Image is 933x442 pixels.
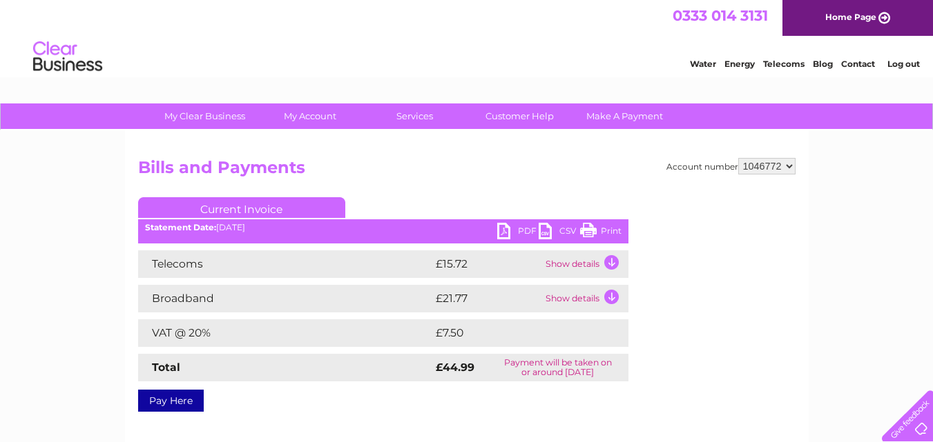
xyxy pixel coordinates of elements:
[148,103,262,129] a: My Clear Business
[887,59,920,69] a: Log out
[841,59,875,69] a: Contact
[666,158,796,174] div: Account number
[539,223,580,243] a: CSV
[580,223,622,243] a: Print
[141,8,793,67] div: Clear Business is a trading name of Verastar Limited (registered in [GEOGRAPHIC_DATA] No. 3667643...
[813,59,833,69] a: Blog
[542,285,628,312] td: Show details
[253,103,367,129] a: My Account
[463,103,577,129] a: Customer Help
[358,103,472,129] a: Services
[138,197,345,218] a: Current Invoice
[497,223,539,243] a: PDF
[432,319,596,347] td: £7.50
[152,361,180,374] strong: Total
[32,36,103,78] img: logo.png
[488,354,628,381] td: Payment will be taken on or around [DATE]
[138,285,432,312] td: Broadband
[724,59,755,69] a: Energy
[145,222,216,232] b: Statement Date:
[138,390,204,412] a: Pay Here
[138,250,432,278] td: Telecoms
[432,250,542,278] td: £15.72
[542,250,628,278] td: Show details
[138,223,628,232] div: [DATE]
[138,158,796,184] h2: Bills and Payments
[763,59,805,69] a: Telecoms
[432,285,542,312] td: £21.77
[138,319,432,347] td: VAT @ 20%
[436,361,474,374] strong: £44.99
[673,7,768,24] a: 0333 014 3131
[690,59,716,69] a: Water
[568,103,682,129] a: Make A Payment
